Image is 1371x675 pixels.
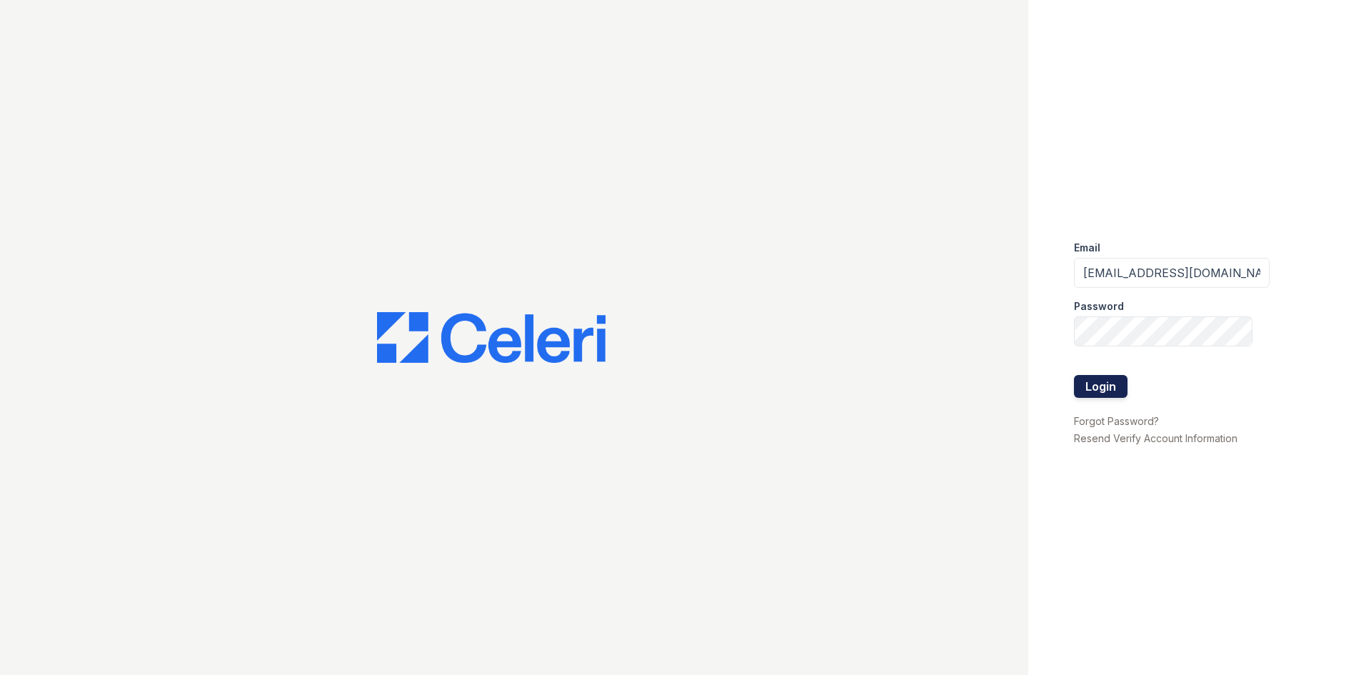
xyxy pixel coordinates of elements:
[1074,241,1100,255] label: Email
[1074,432,1237,444] a: Resend Verify Account Information
[1074,415,1159,427] a: Forgot Password?
[1074,299,1124,314] label: Password
[1074,375,1128,398] button: Login
[377,312,606,364] img: CE_Logo_Blue-a8612792a0a2168367f1c8372b55b34899dd931a85d93a1a3d3e32e68fde9ad4.png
